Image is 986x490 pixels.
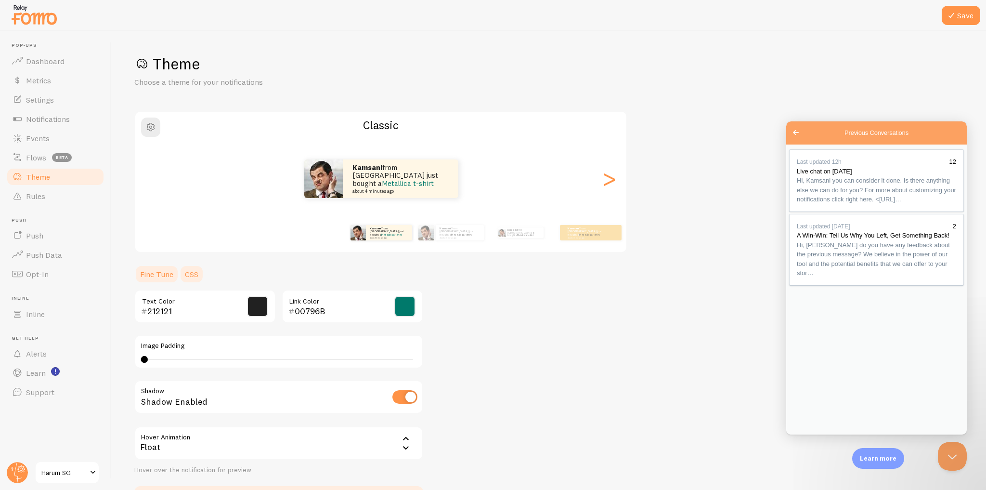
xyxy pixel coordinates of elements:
small: about 4 minutes ago [370,237,407,238]
a: Metallica t-shirt [579,233,600,237]
span: Notifications [26,114,70,124]
a: Metallica t-shirt [517,234,533,237]
p: from [GEOGRAPHIC_DATA] just bought a [507,227,540,238]
span: Go back [4,5,15,17]
a: CSS [179,265,204,284]
small: about 4 minutes ago [352,189,446,194]
small: about 4 minutes ago [568,237,605,238]
p: from [GEOGRAPHIC_DATA] just bought a [370,226,408,238]
strong: Kamsani [370,226,382,230]
a: Opt-In [6,265,105,284]
div: 2 [167,100,170,110]
a: Flows beta [6,148,105,167]
span: Theme [26,172,50,182]
div: Float [134,426,423,460]
small: about 4 minutes ago [440,237,479,238]
span: Live chat on [DATE] [11,46,66,53]
span: Pop-ups [12,42,105,49]
span: A Win-Win: Tell Us Why You Left, Get Something Back! [11,110,163,118]
iframe: Help Scout Beacon - Live Chat, Contact Form, and Knowledge Base [786,121,967,435]
a: Dashboard [6,52,105,71]
p: Learn more [860,454,896,463]
span: Hi, Kamsani you can consider it done. Is there anything else we can do for you? For more about cu... [11,55,170,81]
a: Push Data [6,245,105,265]
strong: Kamsani [440,226,452,230]
iframe: Help Scout Beacon - Close [938,442,967,471]
span: Push [12,217,105,224]
div: Next slide [603,144,615,213]
span: Alerts [26,349,47,358]
span: Push Data [26,250,62,260]
div: Shadow Enabled [134,380,423,415]
div: Hover over the notification for preview [134,466,423,475]
a: Events [6,129,105,148]
span: Flows [26,153,46,162]
span: Last updated [DATE] [11,102,64,108]
strong: Kamsani [507,228,518,231]
a: Theme [6,167,105,186]
strong: Kamsani [568,226,580,230]
span: Metrics [26,76,51,85]
img: Fomo [418,225,434,240]
a: Harum SG [35,461,100,484]
h2: Classic [135,118,626,132]
img: Fomo [498,229,506,237]
a: Fine Tune [134,265,179,284]
a: Learn [6,363,105,383]
span: Events [26,133,50,143]
a: Last updated [DATE]2A Win-Win: Tell Us Why You Left, Get Something Back!Hi, [PERSON_NAME] do you ... [3,93,178,164]
a: Push [6,226,105,245]
p: from [GEOGRAPHIC_DATA] just bought a [352,164,449,194]
span: Rules [26,191,45,201]
p: from [GEOGRAPHIC_DATA] just bought a [568,226,606,238]
a: Support [6,383,105,402]
span: Last updated 12h [11,37,55,44]
a: Metallica t-shirt [382,179,434,188]
img: Fomo [350,225,366,240]
span: Dashboard [26,56,65,66]
label: Image Padding [141,342,416,350]
span: Harum SG [41,467,87,478]
a: Notifications [6,109,105,129]
span: Previous Conversations [58,7,122,16]
h1: Theme [134,54,963,74]
span: beta [52,153,72,162]
span: Inline [26,309,45,319]
a: Settings [6,90,105,109]
img: fomo-relay-logo-orange.svg [10,2,58,27]
span: Support [26,387,54,397]
span: Settings [26,95,54,105]
a: Last updated 12h12Live chat on [DATE]Hi, Kamsani you can consider it done. Is there anything else... [3,28,178,91]
span: Hi, [PERSON_NAME] do you have any feedback about the previous message? We believe in the power of... [11,120,164,156]
strong: Kamsani [352,163,382,172]
div: Learn more [852,448,904,469]
span: Opt-In [26,269,49,279]
p: from [GEOGRAPHIC_DATA] just bought a [440,226,480,238]
a: Metallica t-shirt [381,233,402,237]
span: Push [26,231,43,240]
a: Rules [6,186,105,206]
a: Alerts [6,344,105,363]
a: Inline [6,305,105,324]
section: Previous Conversations [3,28,178,166]
span: Inline [12,295,105,302]
a: Metrics [6,71,105,90]
img: Fomo [304,159,343,198]
span: Learn [26,368,46,378]
div: 12 [163,36,170,45]
svg: <p>Watch New Feature Tutorials!</p> [51,367,60,376]
p: Choose a theme for your notifications [134,77,365,88]
span: Get Help [12,335,105,342]
a: Metallica t-shirt [451,233,472,237]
